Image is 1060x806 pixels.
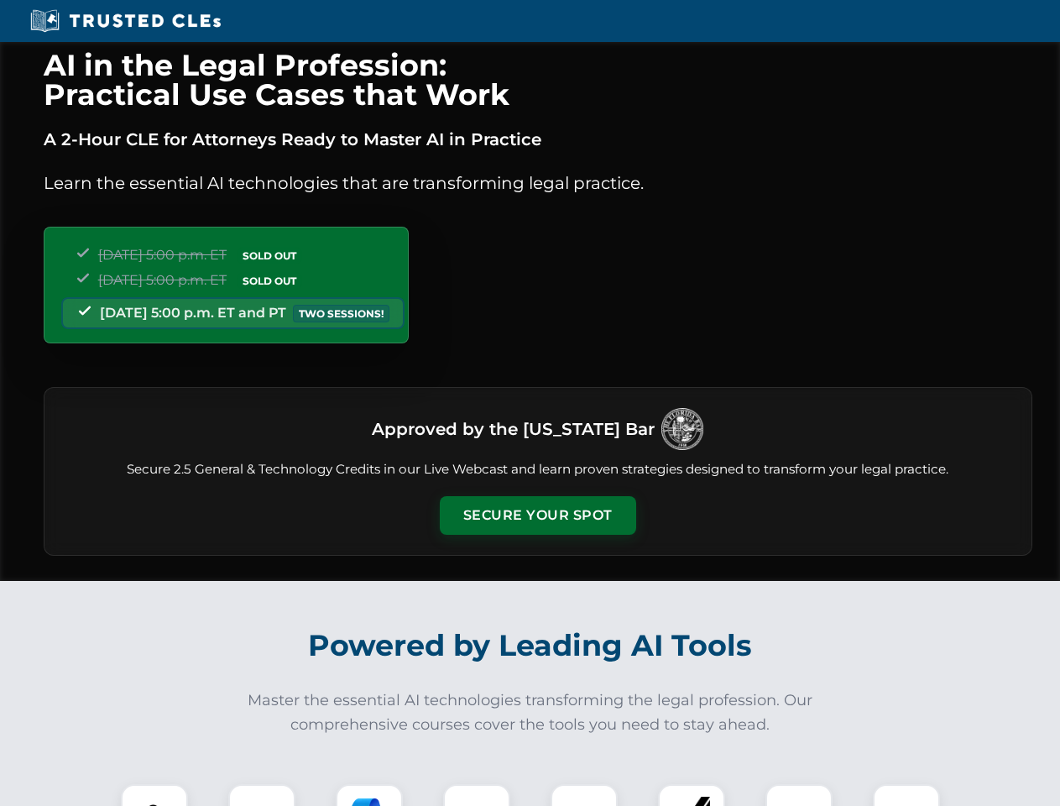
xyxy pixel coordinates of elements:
h2: Powered by Leading AI Tools [65,616,995,675]
span: [DATE] 5:00 p.m. ET [98,247,227,263]
p: Secure 2.5 General & Technology Credits in our Live Webcast and learn proven strategies designed ... [65,460,1011,479]
h1: AI in the Legal Profession: Practical Use Cases that Work [44,50,1032,109]
img: Logo [661,408,703,450]
p: A 2-Hour CLE for Attorneys Ready to Master AI in Practice [44,126,1032,153]
span: SOLD OUT [237,247,302,264]
span: [DATE] 5:00 p.m. ET [98,272,227,288]
span: SOLD OUT [237,272,302,290]
h3: Approved by the [US_STATE] Bar [372,414,655,444]
img: Trusted CLEs [25,8,226,34]
p: Learn the essential AI technologies that are transforming legal practice. [44,170,1032,196]
p: Master the essential AI technologies transforming the legal profession. Our comprehensive courses... [237,688,824,737]
button: Secure Your Spot [440,496,636,535]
